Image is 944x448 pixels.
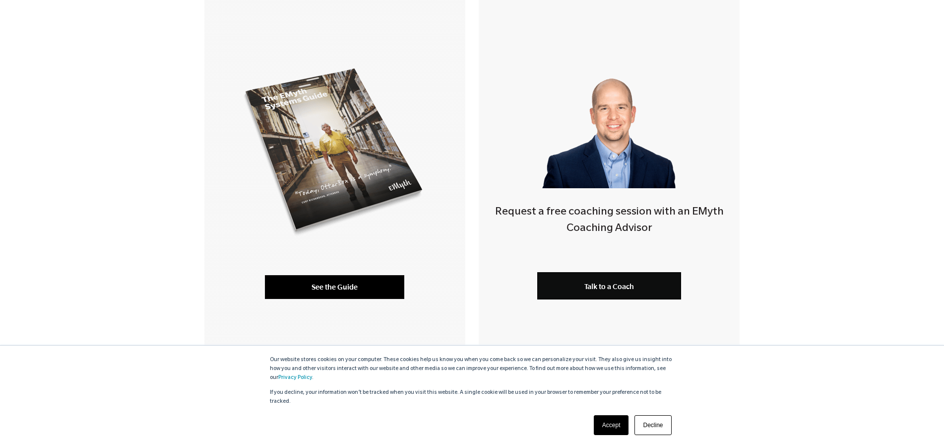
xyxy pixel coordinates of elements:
img: systems-mockup-transp [239,62,431,241]
p: If you decline, your information won’t be tracked when you visit this website. A single cookie wi... [270,388,675,406]
a: Talk to a Coach [537,272,681,299]
span: Talk to a Coach [584,282,634,291]
a: Privacy Policy [278,375,312,381]
a: See the Guide [265,275,404,299]
a: Decline [634,415,671,435]
h4: Request a free coaching session with an EMyth Coaching Advisor [479,205,740,238]
a: Accept [594,415,629,435]
img: Smart-business-coach.png [538,60,681,188]
p: Our website stores cookies on your computer. These cookies help us know you when you come back so... [270,356,675,382]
